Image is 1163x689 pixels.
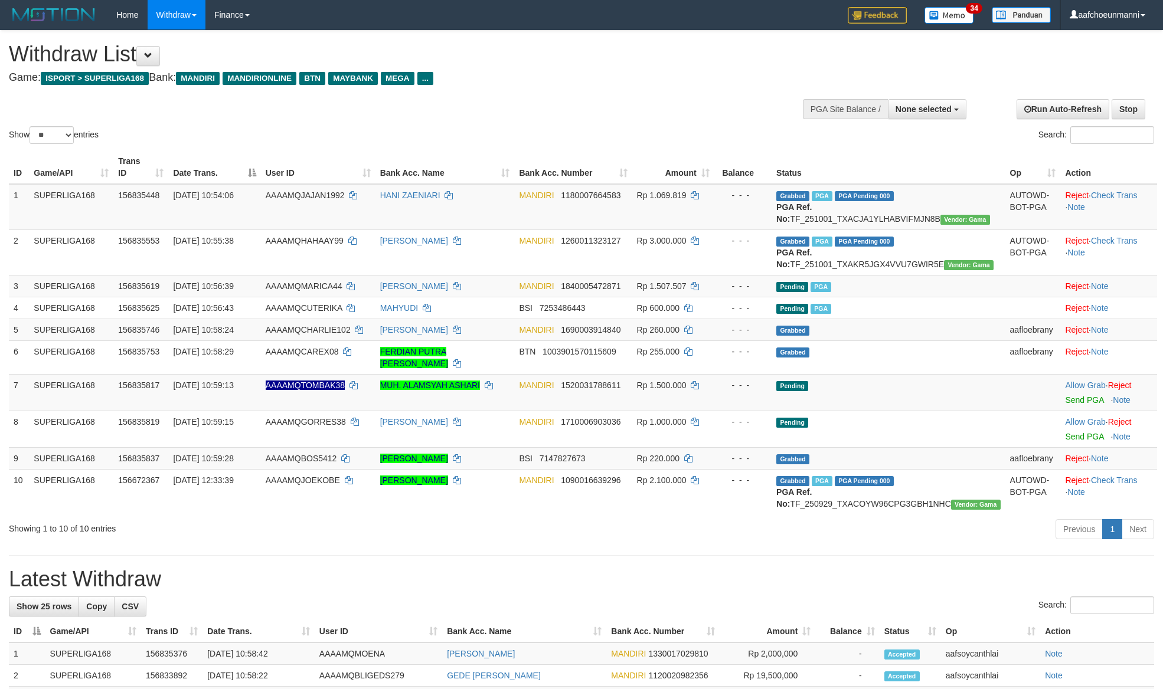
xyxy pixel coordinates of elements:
[1005,340,1061,374] td: aafloebrany
[637,191,687,200] span: Rp 1.069.819
[9,319,29,340] td: 5
[29,319,113,340] td: SUPERLIGA168
[9,665,45,687] td: 2
[168,150,260,184] th: Date Trans.: activate to sort column descending
[173,303,233,313] span: [DATE] 10:56:43
[1065,395,1103,405] a: Send PGA
[173,475,233,485] span: [DATE] 12:33:39
[1091,475,1138,485] a: Check Trans
[776,191,809,201] span: Grabbed
[223,72,296,85] span: MANDIRIONLINE
[122,602,139,611] span: CSV
[118,454,159,463] span: 156835837
[380,236,448,245] a: [PERSON_NAME]
[173,347,233,356] span: [DATE] 10:58:29
[1060,229,1157,275] td: · ·
[944,260,994,270] span: Vendor URL: https://trx31.1velocity.biz
[1017,99,1109,119] a: Run Auto-Refresh
[637,380,687,390] span: Rp 1.500.000
[375,150,515,184] th: Bank Acc. Name: activate to sort column ascending
[299,72,325,85] span: BTN
[9,596,79,616] a: Show 25 rows
[266,417,346,426] span: AAAAMQGORRES38
[328,72,378,85] span: MAYBANK
[1065,325,1089,334] a: Reject
[261,150,375,184] th: User ID: activate to sort column ascending
[29,340,113,374] td: SUPERLIGA168
[141,621,202,642] th: Trans ID: activate to sort column ascending
[1091,191,1138,200] a: Check Trans
[519,380,554,390] span: MANDIRI
[835,237,894,247] span: PGA Pending
[118,191,159,200] span: 156835448
[9,642,45,665] td: 1
[30,126,74,144] select: Showentries
[719,235,767,247] div: - - -
[381,72,414,85] span: MEGA
[1065,236,1089,245] a: Reject
[380,191,440,200] a: HANI ZAENIARI
[9,340,29,374] td: 6
[519,325,554,334] span: MANDIRI
[719,416,767,428] div: - - -
[637,475,687,485] span: Rp 2.100.000
[45,621,141,642] th: Game/API: activate to sort column ascending
[1065,417,1105,426] a: Allow Grab
[1065,191,1089,200] a: Reject
[1060,150,1157,184] th: Action
[561,380,620,390] span: Copy 1520031788611 to clipboard
[29,374,113,411] td: SUPERLIGA168
[9,411,29,447] td: 8
[315,621,442,642] th: User ID: activate to sort column ascending
[924,7,974,24] img: Button%20Memo.svg
[519,236,554,245] span: MANDIRI
[611,671,646,680] span: MANDIRI
[940,215,990,225] span: Vendor URL: https://trx31.1velocity.biz
[880,621,941,642] th: Status: activate to sort column ascending
[1065,432,1103,441] a: Send PGA
[519,303,533,313] span: BSI
[776,381,808,391] span: Pending
[1067,202,1085,212] a: Note
[266,454,337,463] span: AAAAMQBOS5412
[519,417,554,426] span: MANDIRI
[9,229,29,275] td: 2
[719,346,767,357] div: - - -
[173,380,233,390] span: [DATE] 10:59:13
[719,280,767,292] div: - - -
[266,325,351,334] span: AAAAMQCHARLIE102
[776,237,809,247] span: Grabbed
[540,303,586,313] span: Copy 7253486443 to clipboard
[776,476,809,486] span: Grabbed
[1005,319,1061,340] td: aafloebrany
[9,275,29,297] td: 3
[29,297,113,319] td: SUPERLIGA168
[141,665,202,687] td: 156833892
[118,303,159,313] span: 156835625
[561,191,620,200] span: Copy 1180007664583 to clipboard
[776,454,809,464] span: Grabbed
[447,671,541,680] a: GEDE [PERSON_NAME]
[266,236,344,245] span: AAAAMQHAHAAY99
[141,642,202,665] td: 156835376
[114,596,146,616] a: CSV
[1091,347,1109,356] a: Note
[1091,281,1109,291] a: Note
[173,417,233,426] span: [DATE] 10:59:15
[315,642,442,665] td: AAAAMQMOENA
[380,325,448,334] a: [PERSON_NAME]
[811,304,831,314] span: Marked by aafsoycanthlai
[1060,469,1157,514] td: · ·
[835,191,894,201] span: PGA Pending
[540,454,586,463] span: Copy 7147827673 to clipboard
[514,150,632,184] th: Bank Acc. Number: activate to sort column ascending
[266,347,339,356] span: AAAAMQCAREX08
[776,304,808,314] span: Pending
[776,418,808,428] span: Pending
[714,150,772,184] th: Balance
[1040,621,1154,642] th: Action
[1065,380,1108,390] span: ·
[992,7,1051,23] img: panduan.png
[1060,374,1157,411] td: ·
[1045,671,1063,680] a: Note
